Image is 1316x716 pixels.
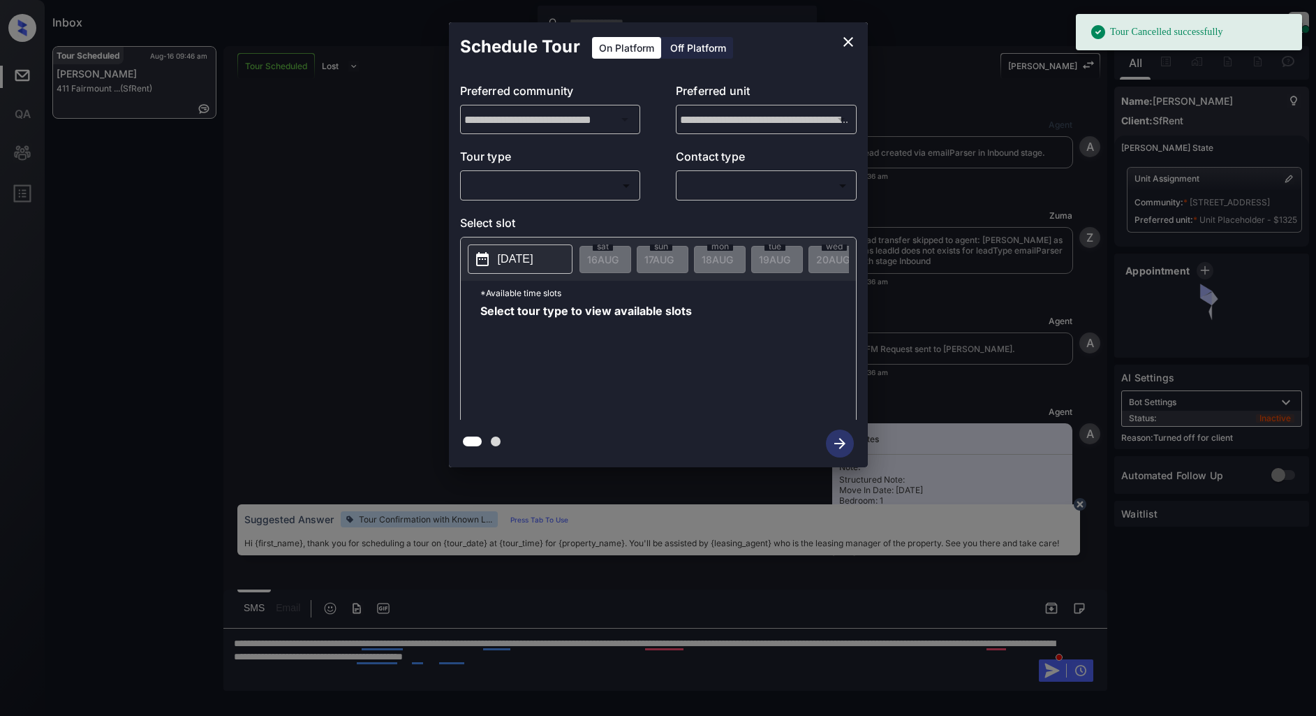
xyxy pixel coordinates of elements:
[468,244,572,274] button: [DATE]
[1090,18,1223,46] div: Tour Cancelled successfully
[663,37,733,59] div: Off Platform
[498,251,533,268] p: [DATE]
[592,37,661,59] div: On Platform
[480,281,856,305] p: *Available time slots
[480,305,692,417] span: Select tour type to view available slots
[460,148,641,170] p: Tour type
[676,148,857,170] p: Contact type
[676,82,857,105] p: Preferred unit
[449,22,591,71] h2: Schedule Tour
[460,82,641,105] p: Preferred community
[460,214,857,237] p: Select slot
[834,28,862,56] button: close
